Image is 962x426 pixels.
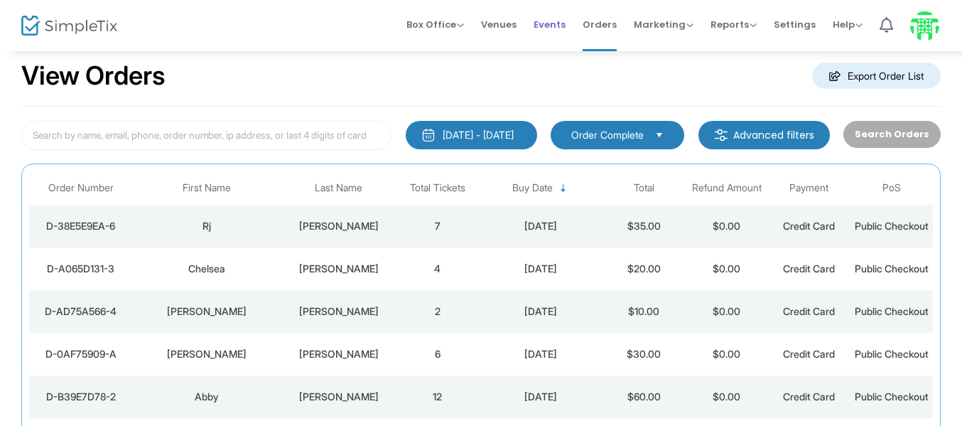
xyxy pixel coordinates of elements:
div: D-38E5E9EA-6 [33,219,129,233]
div: Rj [136,219,277,233]
div: Chelsea [136,262,277,276]
button: [DATE] - [DATE] [406,121,537,149]
td: $0.00 [685,376,767,418]
th: Total Tickets [396,171,479,205]
span: Box Office [406,18,464,31]
td: $0.00 [685,333,767,376]
td: $20.00 [602,247,685,290]
span: PoS [882,182,901,194]
m-button: Advanced filters [698,121,830,149]
span: Buy Date [512,182,553,194]
span: Public Checkout [855,390,929,403]
span: Help [833,18,863,31]
span: Credit Card [783,305,835,317]
div: Abby [136,390,277,404]
div: 10/13/2025 [482,347,599,361]
span: Last Name [315,182,362,194]
span: Orders [583,6,617,43]
td: 7 [396,205,479,247]
span: Order Number [48,182,114,194]
span: Venues [481,6,517,43]
td: $35.00 [602,205,685,247]
div: Haas [284,347,393,361]
img: monthly [421,128,436,142]
span: Public Checkout [855,262,929,275]
span: Public Checkout [855,348,929,360]
h2: View Orders [21,60,166,92]
span: Sortable [558,183,569,194]
span: Public Checkout [855,220,929,232]
span: Events [534,6,566,43]
span: Credit Card [783,262,835,275]
th: Refund Amount [685,171,767,205]
div: 10/13/2025 [482,390,599,404]
span: Credit Card [783,220,835,232]
span: First Name [183,182,231,194]
span: Public Checkout [855,305,929,317]
span: Credit Card [783,348,835,360]
td: $0.00 [685,290,767,333]
div: Purcell [284,262,393,276]
input: Search by name, email, phone, order number, ip address, or last 4 digits of card [21,121,391,150]
span: Payment [789,182,828,194]
td: $0.00 [685,205,767,247]
th: Total [602,171,685,205]
div: Vargo [284,390,393,404]
span: Order Complete [571,128,644,142]
td: 12 [396,376,479,418]
td: 6 [396,333,479,376]
div: D-0AF75909-A [33,347,129,361]
div: D-AD75A566-4 [33,304,129,319]
div: [DATE] - [DATE] [443,128,514,142]
div: 10/13/2025 [482,262,599,276]
td: $10.00 [602,290,685,333]
span: Settings [774,6,816,43]
img: filter [714,128,728,142]
div: 10/13/2025 [482,219,599,233]
td: $0.00 [685,247,767,290]
td: 4 [396,247,479,290]
td: $60.00 [602,376,685,418]
div: Sam [136,304,277,319]
div: D-A065D131-3 [33,262,129,276]
div: D-B39E7D78-2 [33,390,129,404]
button: Select [649,127,669,143]
span: Credit Card [783,390,835,403]
div: Moffitt [284,304,393,319]
div: Heide [136,347,277,361]
td: 2 [396,290,479,333]
span: Reports [710,18,757,31]
m-button: Export Order List [812,63,941,89]
div: Smeltzer [284,219,393,233]
td: $30.00 [602,333,685,376]
div: 10/13/2025 [482,304,599,319]
span: Marketing [634,18,693,31]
